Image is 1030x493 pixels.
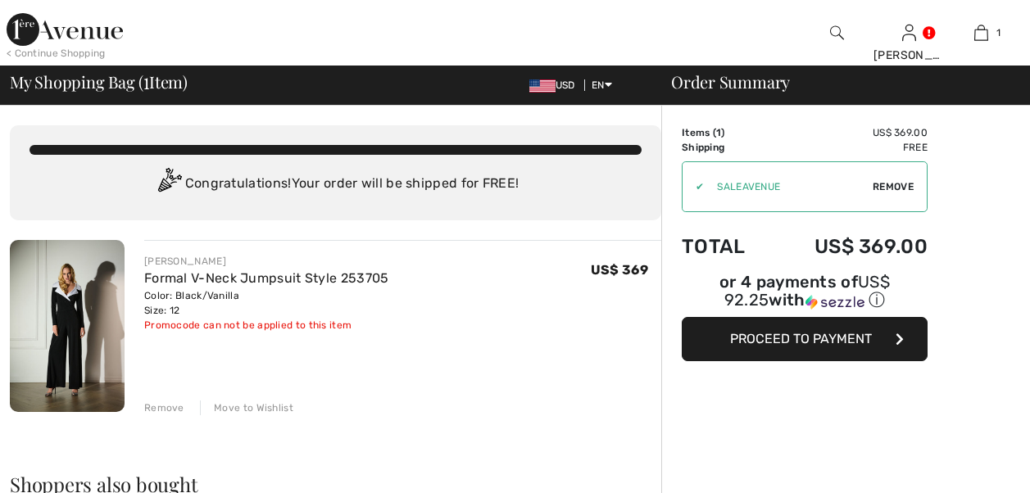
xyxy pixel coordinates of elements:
span: 1 [143,70,149,91]
td: Free [770,140,928,155]
img: Congratulation2.svg [152,168,185,201]
span: 1 [716,127,721,138]
div: < Continue Shopping [7,46,106,61]
img: 1ère Avenue [7,13,123,46]
div: [PERSON_NAME] [873,47,944,64]
img: US Dollar [529,79,556,93]
div: Remove [144,400,184,415]
span: 1 [996,25,1001,40]
img: Formal V-Neck Jumpsuit Style 253705 [10,240,125,412]
span: Remove [873,179,914,194]
span: EN [592,79,612,91]
button: Proceed to Payment [682,317,928,361]
div: Congratulations! Your order will be shipped for FREE! [29,168,642,201]
span: My Shopping Bag ( Item) [10,74,188,90]
div: Promocode can not be applied to this item [144,318,389,332]
a: 1 [946,23,1016,43]
input: Promo code [704,162,873,211]
img: My Info [902,23,916,43]
div: or 4 payments of with [682,274,928,311]
div: ✔ [683,179,704,194]
span: USD [529,79,582,91]
span: Proceed to Payment [730,331,872,346]
img: My Bag [974,23,988,43]
span: US$ 369 [591,262,648,278]
span: US$ 92.25 [724,272,890,310]
div: Order Summary [651,74,1020,90]
a: Formal V-Neck Jumpsuit Style 253705 [144,270,389,286]
div: [PERSON_NAME] [144,254,389,269]
td: Items ( ) [682,125,770,140]
td: US$ 369.00 [770,125,928,140]
div: Color: Black/Vanilla Size: 12 [144,288,389,318]
img: search the website [830,23,844,43]
td: Shipping [682,140,770,155]
td: US$ 369.00 [770,219,928,274]
a: Sign In [902,25,916,40]
div: Move to Wishlist [200,400,293,415]
img: Sezzle [805,295,864,310]
div: or 4 payments ofUS$ 92.25withSezzle Click to learn more about Sezzle [682,274,928,317]
td: Total [682,219,770,274]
